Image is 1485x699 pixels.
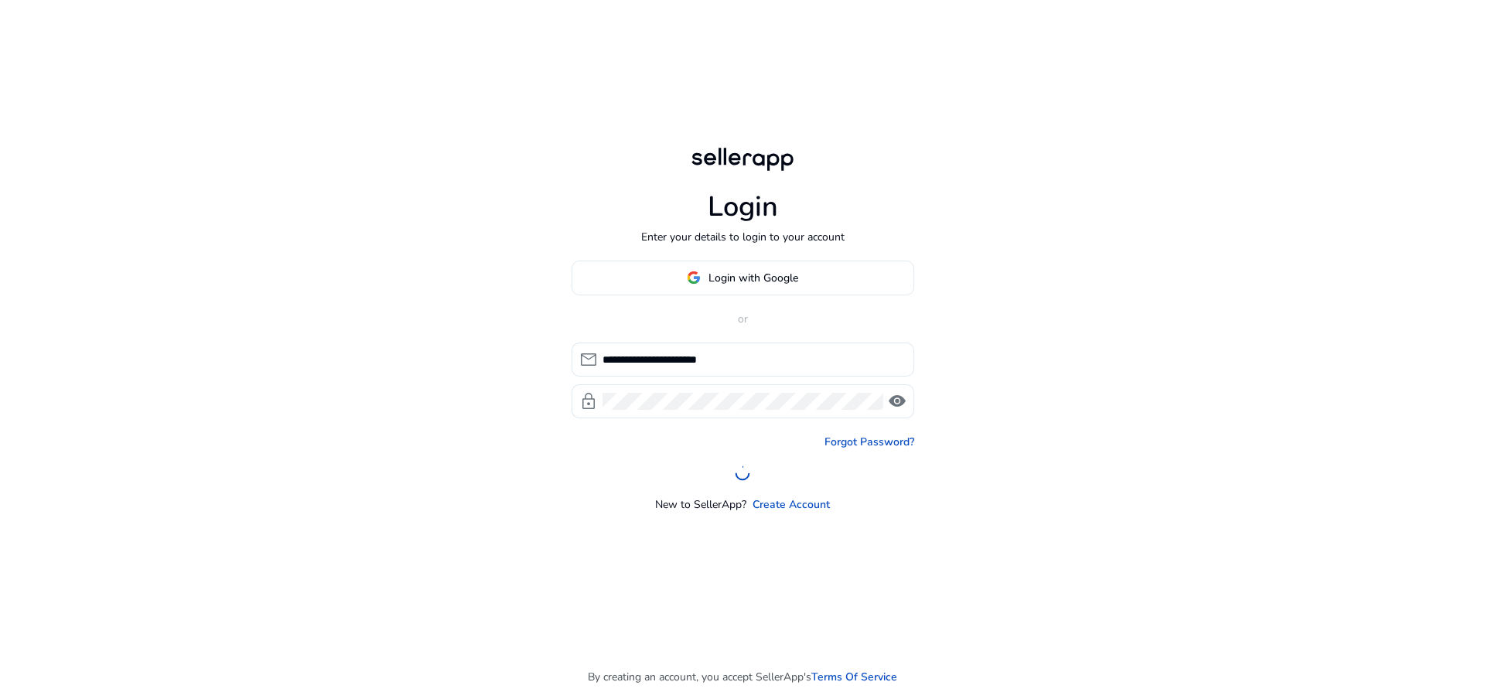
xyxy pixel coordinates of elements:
a: Create Account [753,496,830,513]
p: New to SellerApp? [655,496,746,513]
span: Login with Google [708,270,798,286]
span: mail [579,350,598,369]
span: lock [579,392,598,411]
h1: Login [708,190,778,223]
button: Login with Google [572,261,914,295]
img: google-logo.svg [687,271,701,285]
p: Enter your details to login to your account [641,229,845,245]
p: or [572,311,914,327]
span: visibility [888,392,906,411]
a: Terms Of Service [811,669,897,685]
a: Forgot Password? [824,434,914,450]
